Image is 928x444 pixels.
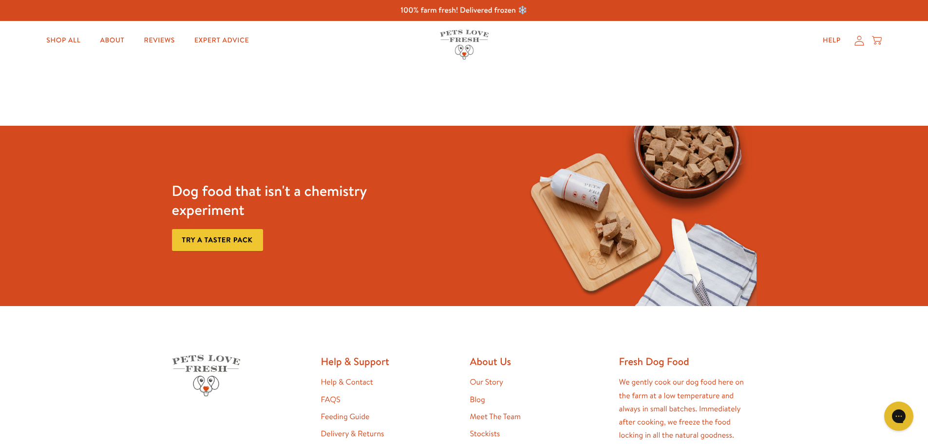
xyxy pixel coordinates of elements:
a: Feeding Guide [321,411,370,422]
a: Try a taster pack [172,229,263,251]
a: Delivery & Returns [321,428,384,439]
a: Help & Contact [321,377,373,387]
a: Help [815,31,849,50]
img: Pets Love Fresh [440,30,489,59]
img: Fussy [517,126,757,306]
a: Blog [470,394,485,405]
a: Our Story [470,377,504,387]
h2: Fresh Dog Food [619,355,757,368]
a: FAQS [321,394,341,405]
h2: About Us [470,355,607,368]
p: We gently cook our dog food here on the farm at a low temperature and always in small batches. Im... [619,376,757,442]
h2: Help & Support [321,355,458,368]
h3: Dog food that isn't a chemistry experiment [172,181,411,219]
a: Shop All [38,31,88,50]
a: Expert Advice [187,31,257,50]
a: About [92,31,132,50]
a: Stockists [470,428,500,439]
a: Meet The Team [470,411,521,422]
a: Reviews [136,31,183,50]
iframe: Gorgias live chat messenger [879,398,918,434]
img: Pets Love Fresh [172,355,240,396]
